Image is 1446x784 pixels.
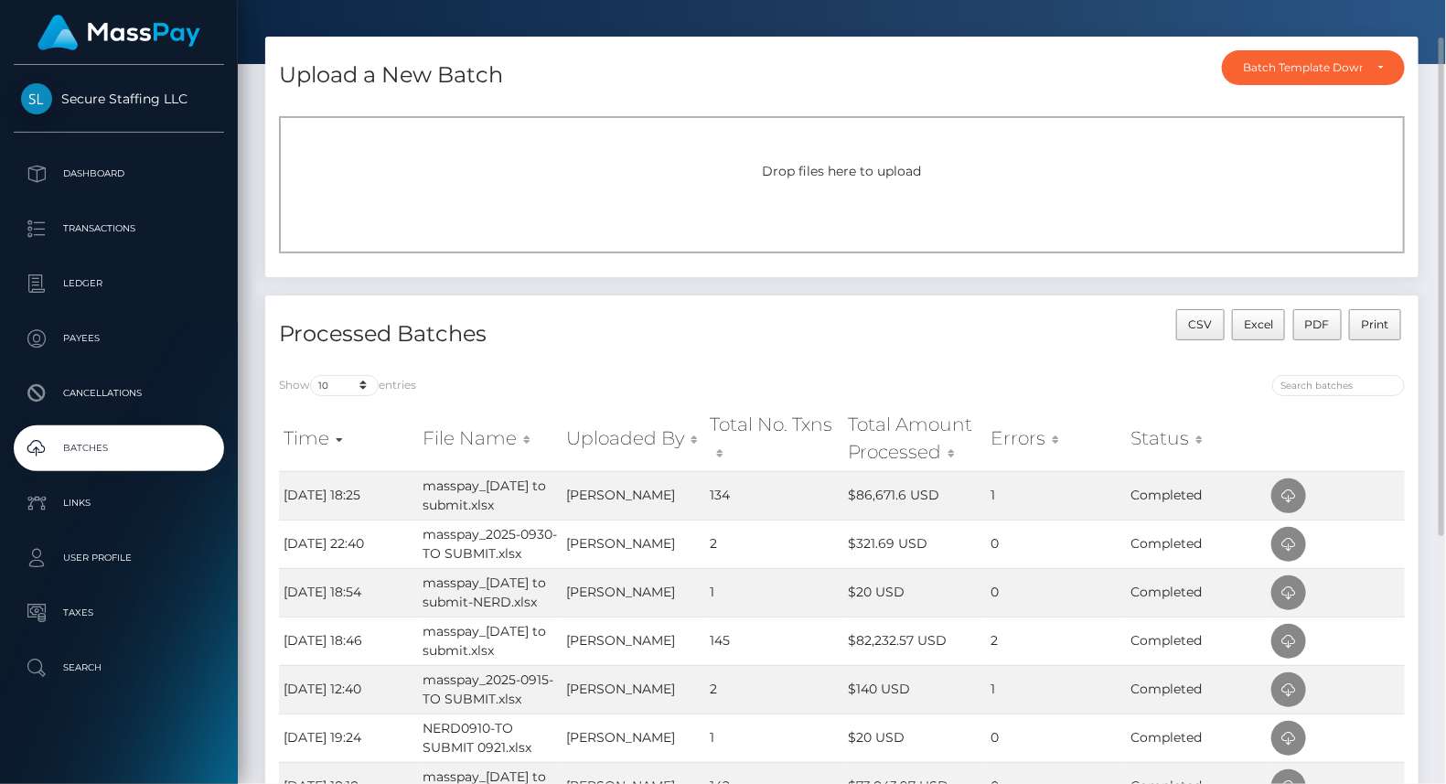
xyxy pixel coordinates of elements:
[1126,665,1267,714] td: Completed
[844,406,987,471] th: Total Amount Processed: activate to sort column ascending
[21,215,217,242] p: Transactions
[1305,317,1330,331] span: PDF
[279,375,416,396] label: Show entries
[705,471,843,520] td: 134
[987,471,1127,520] td: 1
[418,617,562,665] td: masspay_[DATE] to submit.xlsx
[1176,309,1225,340] button: CSV
[14,590,224,636] a: Taxes
[279,714,418,762] td: [DATE] 19:24
[844,665,987,714] td: $140 USD
[1126,617,1267,665] td: Completed
[1362,317,1389,331] span: Print
[1232,309,1286,340] button: Excel
[418,471,562,520] td: masspay_[DATE] to submit.xlsx
[844,471,987,520] td: $86,671.6 USD
[987,568,1127,617] td: 0
[1222,50,1405,85] button: Batch Template Download
[14,425,224,471] a: Batches
[14,480,224,526] a: Links
[987,520,1127,568] td: 0
[1244,317,1273,331] span: Excel
[279,665,418,714] td: [DATE] 12:40
[418,520,562,568] td: masspay_2025-0930-TO SUBMIT.xlsx
[279,318,829,350] h4: Processed Batches
[14,151,224,197] a: Dashboard
[1293,309,1343,340] button: PDF
[21,325,217,352] p: Payees
[21,489,217,517] p: Links
[562,406,705,471] th: Uploaded By: activate to sort column ascending
[279,406,418,471] th: Time: activate to sort column ascending
[844,617,987,665] td: $82,232.57 USD
[1126,568,1267,617] td: Completed
[562,568,705,617] td: [PERSON_NAME]
[279,471,418,520] td: [DATE] 18:25
[279,520,418,568] td: [DATE] 22:40
[1349,309,1401,340] button: Print
[562,520,705,568] td: [PERSON_NAME]
[562,665,705,714] td: [PERSON_NAME]
[562,617,705,665] td: [PERSON_NAME]
[1126,471,1267,520] td: Completed
[1272,375,1405,396] input: Search batches
[14,261,224,306] a: Ledger
[310,375,379,396] select: Showentries
[21,270,217,297] p: Ledger
[279,568,418,617] td: [DATE] 18:54
[1243,60,1363,75] div: Batch Template Download
[987,406,1127,471] th: Errors: activate to sort column ascending
[1126,714,1267,762] td: Completed
[279,59,503,91] h4: Upload a New Batch
[418,665,562,714] td: masspay_2025-0915-TO SUBMIT.xlsx
[1126,520,1267,568] td: Completed
[21,83,52,114] img: Secure Staffing LLC
[21,160,217,188] p: Dashboard
[418,568,562,617] td: masspay_[DATE] to submit-NERD.xlsx
[21,380,217,407] p: Cancellations
[987,714,1127,762] td: 0
[562,714,705,762] td: [PERSON_NAME]
[14,645,224,691] a: Search
[14,535,224,581] a: User Profile
[844,568,987,617] td: $20 USD
[418,406,562,471] th: File Name: activate to sort column ascending
[14,91,224,107] span: Secure Staffing LLC
[987,617,1127,665] td: 2
[14,371,224,416] a: Cancellations
[21,599,217,627] p: Taxes
[705,568,843,617] td: 1
[37,15,200,50] img: MassPay Logo
[21,654,217,682] p: Search
[1188,317,1212,331] span: CSV
[21,544,217,572] p: User Profile
[987,665,1127,714] td: 1
[14,206,224,252] a: Transactions
[562,471,705,520] td: [PERSON_NAME]
[21,435,217,462] p: Batches
[705,665,843,714] td: 2
[763,163,922,179] span: Drop files here to upload
[705,617,843,665] td: 145
[279,617,418,665] td: [DATE] 18:46
[844,714,987,762] td: $20 USD
[418,714,562,762] td: NERD0910-TO SUBMIT 0921.xlsx
[705,406,843,471] th: Total No. Txns: activate to sort column ascending
[705,520,843,568] td: 2
[844,520,987,568] td: $321.69 USD
[705,714,843,762] td: 1
[14,316,224,361] a: Payees
[1126,406,1267,471] th: Status: activate to sort column ascending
